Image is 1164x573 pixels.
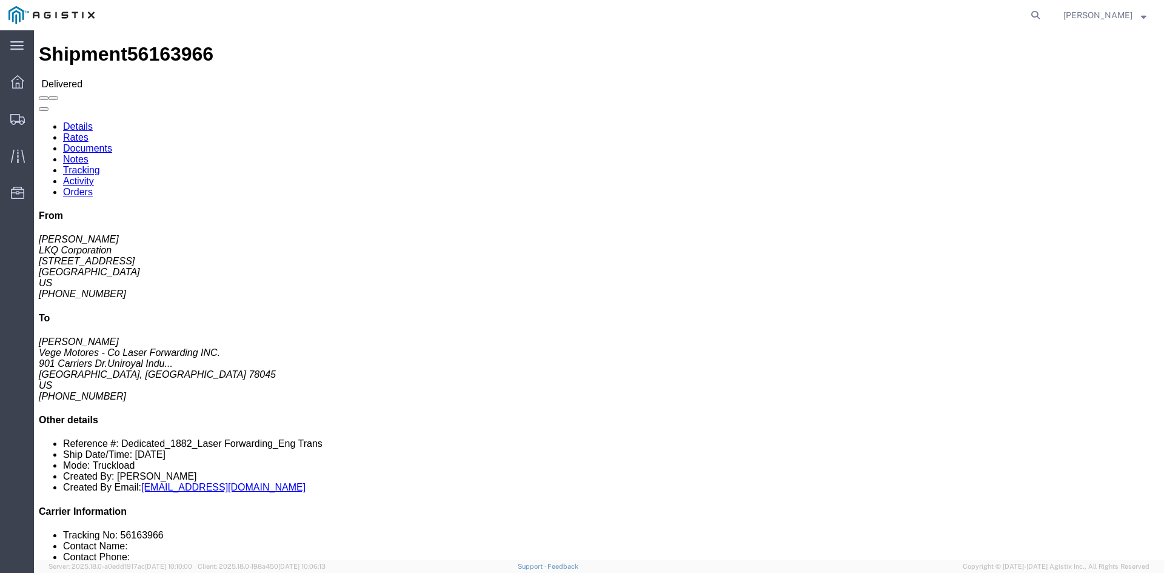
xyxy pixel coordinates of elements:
[8,6,95,24] img: logo
[278,563,326,570] span: [DATE] 10:06:13
[547,563,578,570] a: Feedback
[1063,8,1147,22] button: [PERSON_NAME]
[518,563,548,570] a: Support
[963,561,1149,572] span: Copyright © [DATE]-[DATE] Agistix Inc., All Rights Reserved
[34,30,1164,560] iframe: FS Legacy Container
[48,563,192,570] span: Server: 2025.18.0-a0edd1917ac
[1063,8,1132,22] span: Jorge Hinojosa
[198,563,326,570] span: Client: 2025.18.0-198a450
[145,563,192,570] span: [DATE] 10:10:00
